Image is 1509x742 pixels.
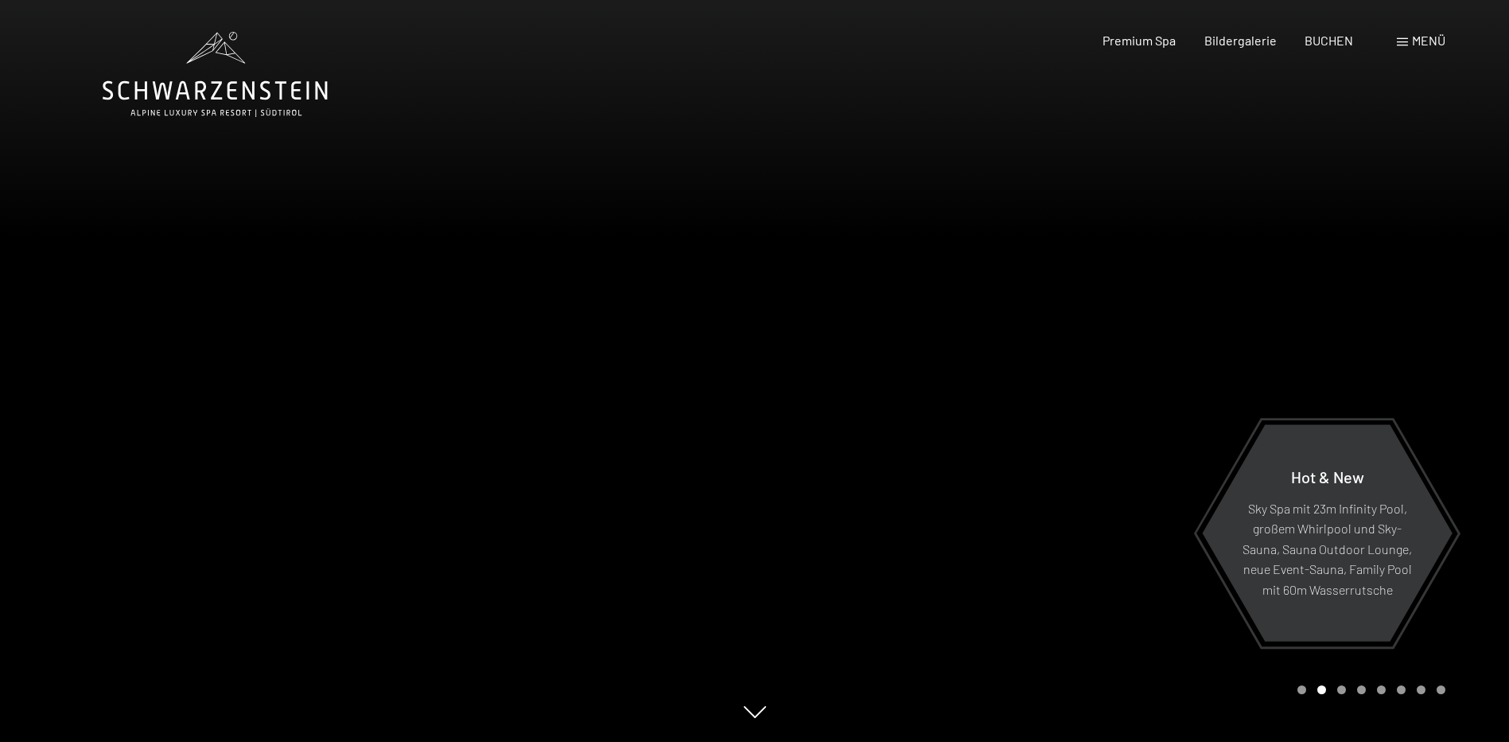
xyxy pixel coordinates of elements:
div: Carousel Page 6 [1397,685,1406,694]
a: Hot & New Sky Spa mit 23m Infinity Pool, großem Whirlpool und Sky-Sauna, Sauna Outdoor Lounge, ne... [1201,424,1453,642]
a: Premium Spa [1103,33,1176,48]
span: Menü [1412,33,1445,48]
a: Bildergalerie [1204,33,1277,48]
div: Carousel Page 4 [1357,685,1366,694]
div: Carousel Page 2 (Current Slide) [1317,685,1326,694]
div: Carousel Page 1 [1297,685,1306,694]
div: Carousel Pagination [1292,685,1445,694]
div: Carousel Page 7 [1417,685,1425,694]
div: Carousel Page 8 [1437,685,1445,694]
div: Carousel Page 5 [1377,685,1386,694]
div: Carousel Page 3 [1337,685,1346,694]
p: Sky Spa mit 23m Infinity Pool, großem Whirlpool und Sky-Sauna, Sauna Outdoor Lounge, neue Event-S... [1241,498,1414,599]
a: BUCHEN [1305,33,1353,48]
span: Hot & New [1291,467,1364,486]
